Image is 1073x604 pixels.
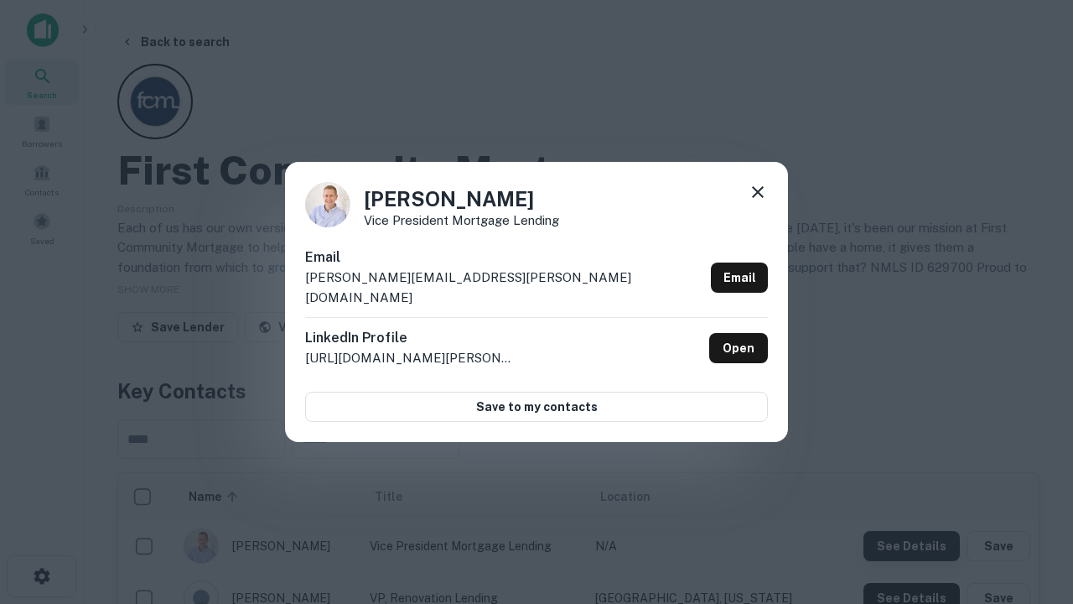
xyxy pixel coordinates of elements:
h6: LinkedIn Profile [305,328,515,348]
p: [PERSON_NAME][EMAIL_ADDRESS][PERSON_NAME][DOMAIN_NAME] [305,268,704,307]
p: [URL][DOMAIN_NAME][PERSON_NAME] [305,348,515,368]
iframe: Chat Widget [989,416,1073,497]
h4: [PERSON_NAME] [364,184,559,214]
a: Email [711,263,768,293]
button: Save to my contacts [305,392,768,422]
p: Vice President Mortgage Lending [364,214,559,226]
a: Open [709,333,768,363]
img: 1520878720083 [305,182,350,227]
h6: Email [305,247,704,268]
